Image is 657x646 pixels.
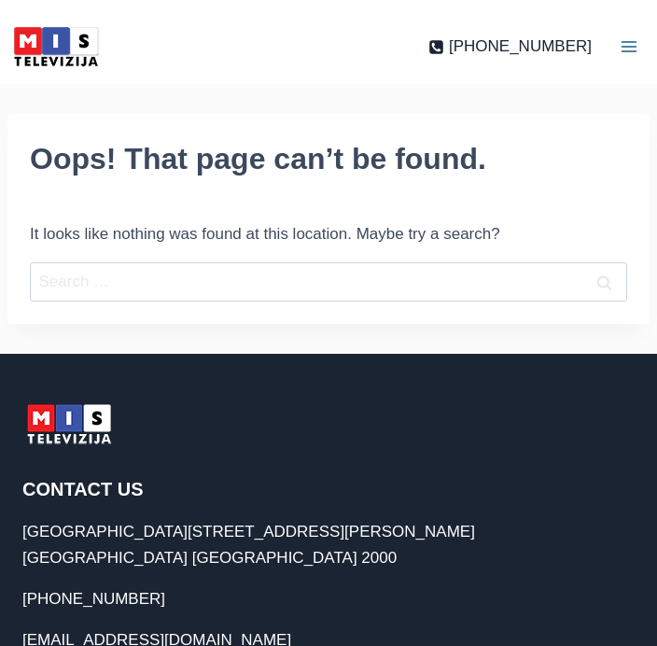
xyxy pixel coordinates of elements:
[22,519,635,569] p: [GEOGRAPHIC_DATA][STREET_ADDRESS][PERSON_NAME] [GEOGRAPHIC_DATA] [GEOGRAPHIC_DATA] 2000
[580,262,627,302] input: Search
[30,221,627,246] p: It looks like nothing was found at this location. Maybe try a search?
[428,34,592,59] a: [PHONE_NUMBER]
[22,475,635,503] h2: Contact Us
[601,19,657,75] button: Open menu
[30,136,627,181] h1: Oops! That page can’t be found.
[9,23,103,70] img: MIS Television
[449,34,592,59] span: [PHONE_NUMBER]
[22,590,165,608] a: [PHONE_NUMBER]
